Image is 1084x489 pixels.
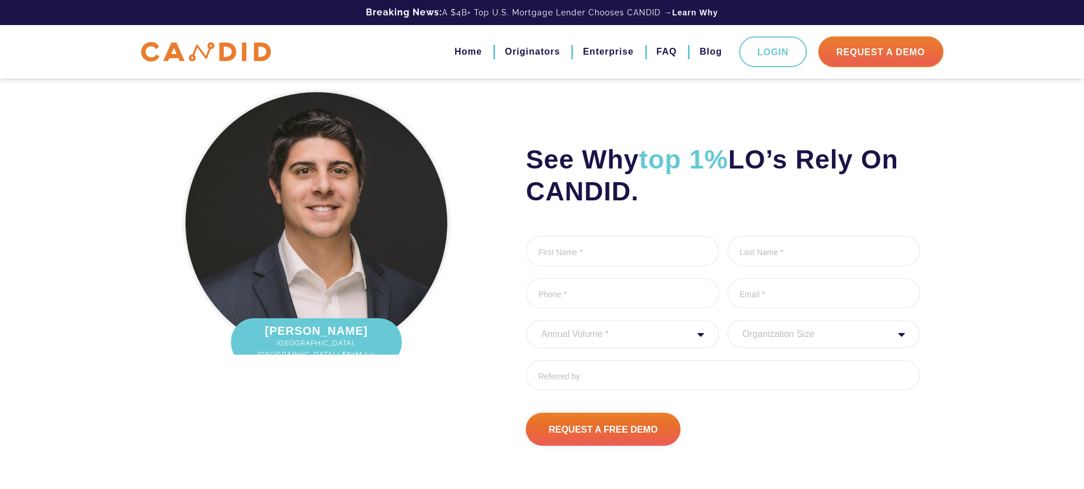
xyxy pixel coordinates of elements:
[141,42,271,62] img: CANDID APP
[727,236,921,266] input: Last Name *
[526,278,719,309] input: Phone *
[505,42,560,61] a: Originators
[657,42,677,61] a: FAQ
[455,42,482,61] a: Home
[526,413,681,446] input: Request A Free Demo
[231,318,402,366] div: [PERSON_NAME]
[242,338,390,360] span: [GEOGRAPHIC_DATA], [GEOGRAPHIC_DATA] | $80M/yr.
[526,143,920,207] h2: See Why LO’s Rely On CANDID.
[186,92,447,354] img: Lucas Johnson
[526,360,920,391] input: Referred by
[699,42,722,61] a: Blog
[739,36,807,67] a: Login
[526,236,719,266] input: First Name *
[727,278,921,309] input: Email *
[672,7,718,18] a: Learn Why
[583,42,633,61] a: Enterprise
[366,7,442,18] b: Breaking News:
[818,36,943,67] a: Request A Demo
[639,145,728,174] span: top 1%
